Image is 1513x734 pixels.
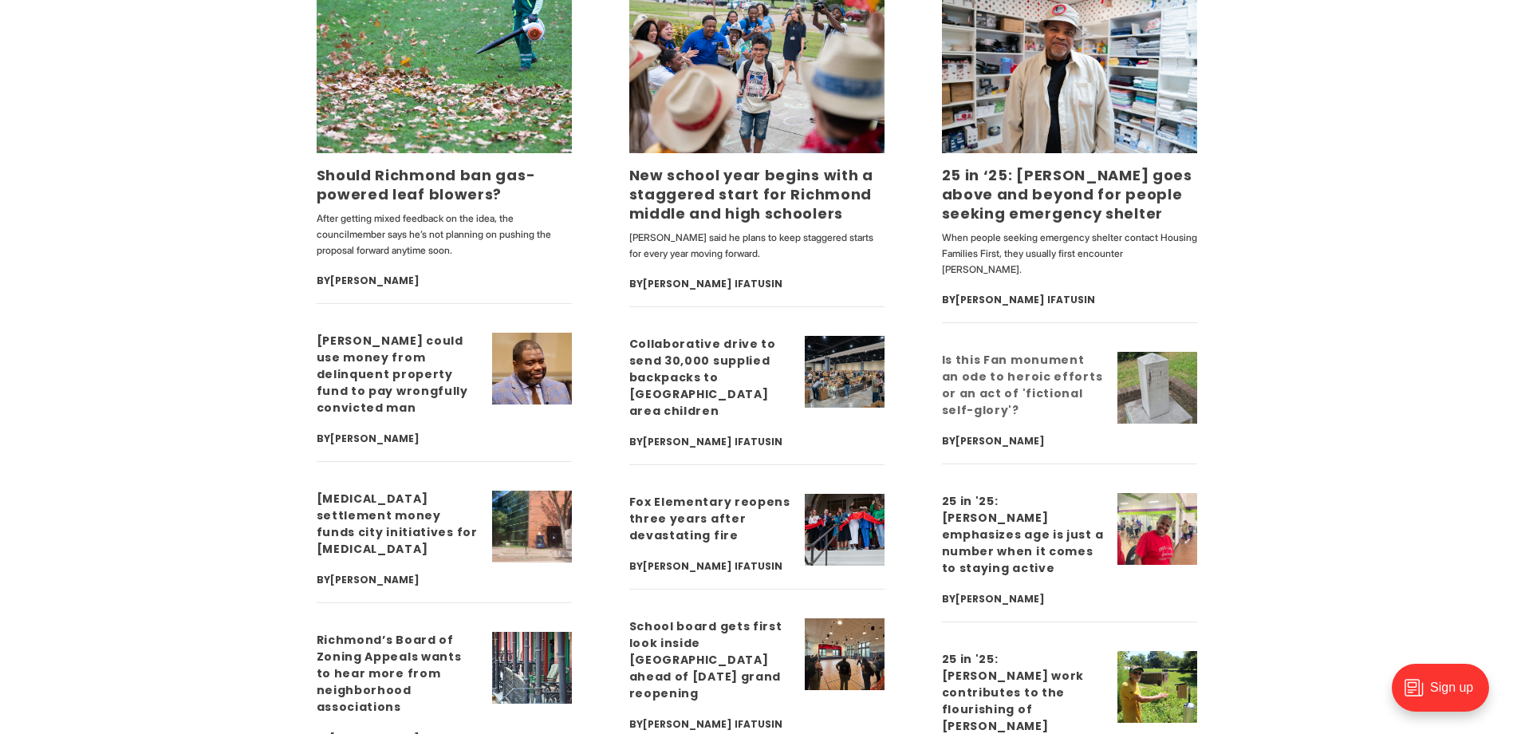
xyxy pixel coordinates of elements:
[629,715,792,734] div: By
[955,293,1095,306] a: [PERSON_NAME] Ifatusin
[629,432,792,452] div: By
[805,336,885,408] img: Collaborative drive to send 30,000 supplied backpacks to Richmond area children
[1117,352,1197,424] img: Is this Fan monument an ode to heroic efforts or an act of 'fictional self-glory'?
[317,570,479,590] div: By
[317,271,572,290] div: By
[330,432,420,445] a: [PERSON_NAME]
[643,435,782,448] a: [PERSON_NAME] Ifatusin
[942,493,1104,576] a: 25 in '25: [PERSON_NAME] emphasizes age is just a number when it comes to staying active
[1117,493,1197,565] img: 25 in '25: Debra Sims Fleisher emphasizes age is just a number when it comes to staying active
[492,632,572,704] img: Richmond’s Board of Zoning Appeals wants to hear more from neighborhood associations
[942,352,1103,418] a: Is this Fan monument an ode to heroic efforts or an act of 'fictional self-glory'?
[643,717,782,731] a: [PERSON_NAME] Ifatusin
[955,434,1045,448] a: [PERSON_NAME]
[492,333,572,404] img: Richmond could use money from delinquent property fund to pay wrongfully convicted man
[492,491,572,562] img: Opioid settlement money funds city initiatives for harm reduction
[629,618,782,701] a: School board gets first look inside [GEOGRAPHIC_DATA] ahead of [DATE] grand reopening
[629,274,885,294] div: By
[629,336,776,419] a: Collaborative drive to send 30,000 supplied backpacks to [GEOGRAPHIC_DATA] area children
[805,494,885,566] img: Fox Elementary reopens three years after devastating fire
[629,165,873,223] a: New school year begins with a staggered start for Richmond middle and high schoolers
[317,491,478,557] a: [MEDICAL_DATA] settlement money funds city initiatives for [MEDICAL_DATA]
[330,573,420,586] a: [PERSON_NAME]
[317,429,479,448] div: By
[643,277,782,290] a: [PERSON_NAME] Ifatusin
[317,333,468,416] a: [PERSON_NAME] could use money from delinquent property fund to pay wrongfully convicted man
[942,290,1197,310] div: By
[629,494,790,543] a: Fox Elementary reopens three years after devastating fire
[1117,651,1197,723] img: 25 in '25: Karl Huber's work contributes to the flourishing of Byrd Park
[330,274,420,287] a: [PERSON_NAME]
[1378,656,1513,734] iframe: portal-trigger
[942,230,1197,278] p: When people seeking emergency shelter contact Housing Families First, they usually first encounte...
[942,590,1105,609] div: By
[955,592,1045,606] a: [PERSON_NAME]
[942,432,1105,451] div: By
[805,618,885,690] img: School board gets first look inside Fox Elementary ahead of Wednesday’s grand reopening
[643,559,782,573] a: [PERSON_NAME] Ifatusin
[317,165,536,204] a: Should Richmond ban gas-powered leaf blowers?
[317,211,572,258] p: After getting mixed feedback on the idea, the councilmember says he’s not planning on pushing the...
[317,632,462,715] a: Richmond’s Board of Zoning Appeals wants to hear more from neighborhood associations
[942,165,1192,223] a: 25 in ‘25: [PERSON_NAME] goes above and beyond for people seeking emergency shelter
[629,230,885,262] p: [PERSON_NAME] said he plans to keep staggered starts for every year moving forward.
[629,557,792,576] div: By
